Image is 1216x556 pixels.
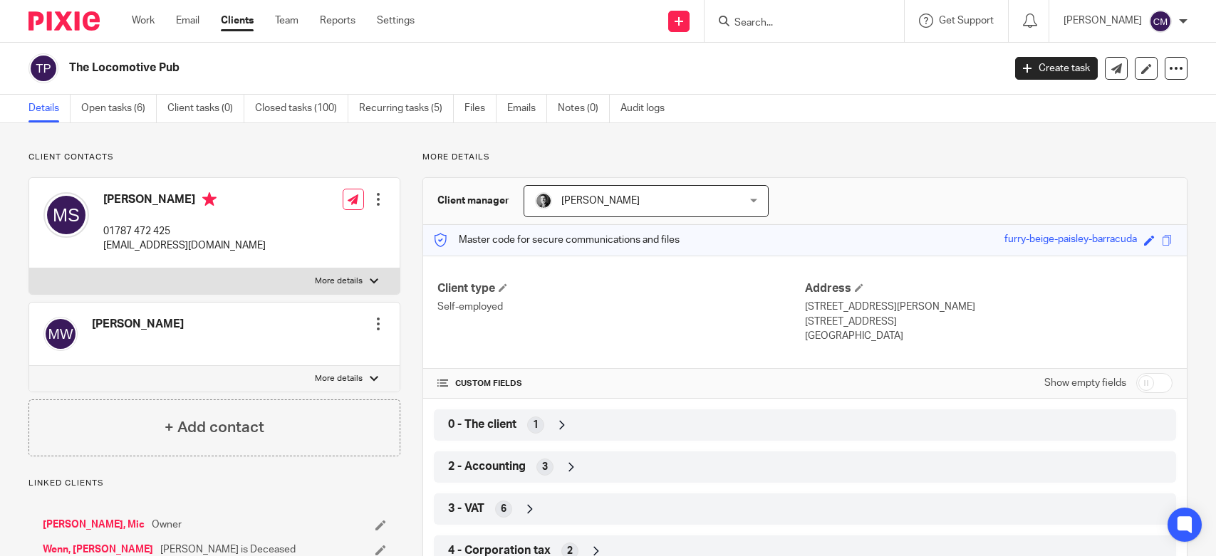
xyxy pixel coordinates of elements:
span: 1 [533,418,539,432]
img: DSC_9061-3.jpg [535,192,552,209]
a: Settings [377,14,415,28]
p: More details [315,373,363,384]
h4: CUSTOM FIELDS [437,378,805,389]
p: Linked clients [28,478,400,489]
input: Search [733,17,861,30]
a: Create task [1015,57,1098,80]
a: Emails [507,95,547,122]
a: Files [464,95,497,122]
label: Show empty fields [1044,376,1126,390]
a: Open tasks (6) [81,95,157,122]
a: Notes (0) [558,95,610,122]
span: 3 [542,460,548,474]
a: Details [28,95,71,122]
p: Client contacts [28,152,400,163]
span: 3 - VAT [448,501,484,516]
span: 0 - The client [448,417,516,432]
h4: Client type [437,281,805,296]
p: Master code for secure communications and files [434,233,680,247]
h4: [PERSON_NAME] [92,317,184,332]
p: 01787 472 425 [103,224,266,238]
a: Work [132,14,155,28]
img: svg%3E [43,317,78,351]
a: Closed tasks (100) [255,95,348,122]
h4: [PERSON_NAME] [103,192,266,210]
img: Pixie [28,11,100,31]
p: More details [422,152,1188,163]
p: [PERSON_NAME] [1064,14,1142,28]
p: [GEOGRAPHIC_DATA] [805,329,1173,343]
a: Clients [221,14,254,28]
a: Reports [320,14,355,28]
p: [EMAIL_ADDRESS][DOMAIN_NAME] [103,238,266,253]
span: Owner [152,518,182,532]
a: [PERSON_NAME], Mic [43,518,145,532]
p: Self-employed [437,300,805,314]
h3: Client manager [437,194,509,208]
img: svg%3E [43,192,89,238]
p: More details [315,276,363,287]
a: Recurring tasks (5) [359,95,454,122]
h4: + Add contact [165,416,264,439]
p: [STREET_ADDRESS][PERSON_NAME] [805,300,1173,314]
span: [PERSON_NAME] [561,196,640,206]
h4: Address [805,281,1173,296]
div: furry-beige-paisley-barracuda [1004,232,1137,248]
span: 2 - Accounting [448,459,526,474]
span: Get Support [939,16,994,26]
a: Email [176,14,199,28]
img: svg%3E [1149,10,1172,33]
span: 6 [501,502,506,516]
a: Client tasks (0) [167,95,244,122]
h2: The Locomotive Pub [69,61,809,75]
a: Audit logs [620,95,675,122]
img: svg%3E [28,53,58,83]
p: [STREET_ADDRESS] [805,315,1173,329]
i: Primary [202,192,217,206]
a: Team [275,14,298,28]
